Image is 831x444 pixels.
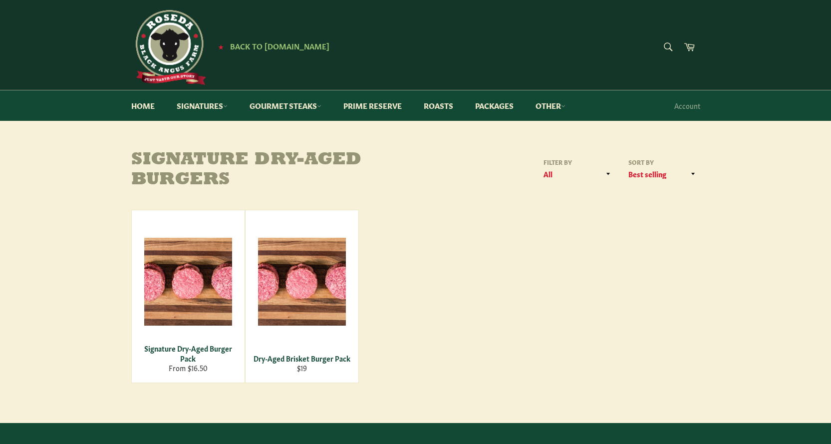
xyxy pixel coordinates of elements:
span: ★ [218,42,224,50]
img: Signature Dry-Aged Burger Pack [144,238,232,326]
a: Prime Reserve [333,90,412,121]
a: Roasts [414,90,463,121]
label: Filter by [541,158,615,166]
img: Dry-Aged Brisket Burger Pack [258,238,346,326]
h1: Signature Dry-Aged Burgers [131,150,416,190]
label: Sort by [625,158,700,166]
a: Packages [465,90,524,121]
span: Back to [DOMAIN_NAME] [230,40,329,51]
img: Roseda Beef [131,10,206,85]
a: Account [669,91,705,120]
a: Gourmet Steaks [240,90,331,121]
a: Signature Dry-Aged Burger Pack Signature Dry-Aged Burger Pack From $16.50 [131,210,245,383]
a: Signatures [167,90,238,121]
div: From $16.50 [138,363,238,373]
a: ★ Back to [DOMAIN_NAME] [213,42,329,50]
div: $19 [252,363,352,373]
div: Signature Dry-Aged Burger Pack [138,344,238,363]
a: Home [121,90,165,121]
a: Dry-Aged Brisket Burger Pack Dry-Aged Brisket Burger Pack $19 [245,210,359,383]
div: Dry-Aged Brisket Burger Pack [252,354,352,363]
a: Other [526,90,575,121]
